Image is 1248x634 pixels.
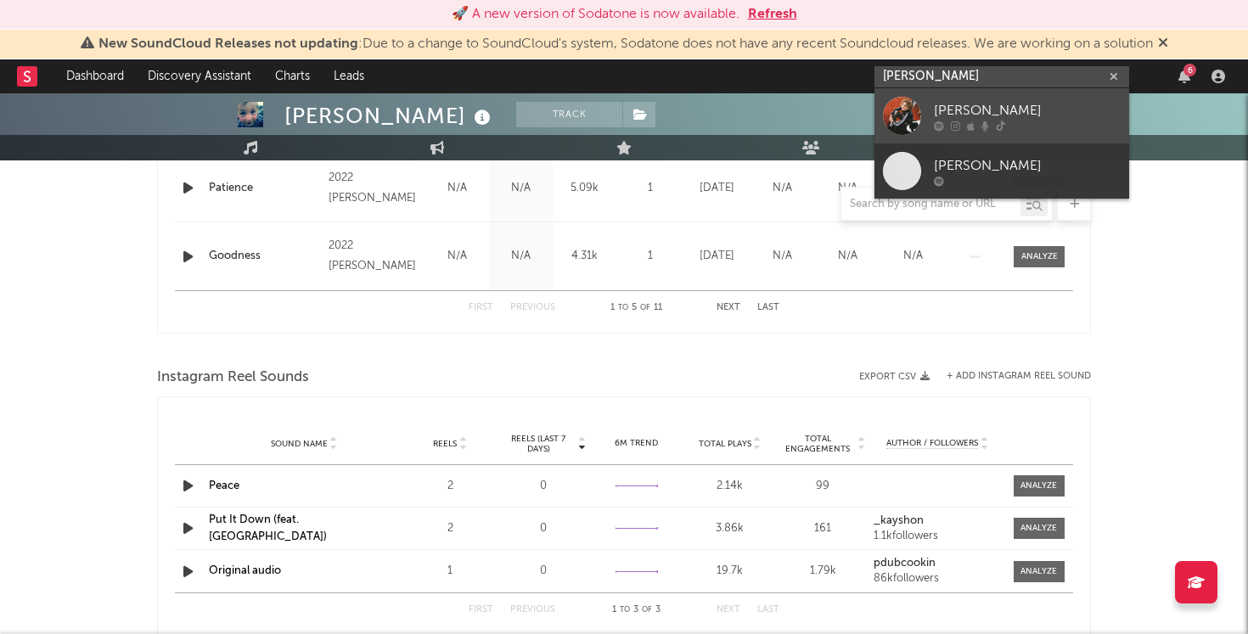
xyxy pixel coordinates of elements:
[589,298,683,318] div: 1 5 11
[493,248,548,265] div: N/A
[594,437,679,450] div: 6M Trend
[640,304,650,311] span: of
[859,372,930,382] button: Export CSV
[271,439,328,449] span: Sound Name
[1183,64,1196,76] div: 6
[874,143,1129,199] a: [PERSON_NAME]
[469,605,493,614] button: First
[819,180,876,197] div: N/A
[841,198,1020,211] input: Search by song name or URL
[501,520,586,537] div: 0
[874,88,1129,143] a: [PERSON_NAME]
[757,605,779,614] button: Last
[433,439,457,449] span: Reels
[516,102,622,127] button: Track
[934,100,1121,121] div: [PERSON_NAME]
[885,248,942,265] div: N/A
[874,66,1129,87] input: Search for artists
[621,180,680,197] div: 1
[501,434,576,454] span: Reels (last 7 days)
[209,514,327,542] a: Put It Down (feat. [GEOGRAPHIC_DATA])
[98,37,1153,51] span: : Due to a change to SoundCloud's system, Sodatone does not have any recent Soundcloud releases. ...
[284,102,495,130] div: [PERSON_NAME]
[688,520,773,537] div: 3.86k
[930,372,1091,381] div: + Add Instagram Reel Sound
[688,478,773,495] div: 2.14k
[209,248,320,265] a: Goodness
[1158,37,1168,51] span: Dismiss
[329,236,421,277] div: 2022 [PERSON_NAME]
[754,180,811,197] div: N/A
[689,248,745,265] div: [DATE]
[874,558,936,569] strong: pdubcookin
[408,563,492,580] div: 1
[408,520,492,537] div: 2
[699,439,751,449] span: Total Plays
[1178,70,1190,83] button: 6
[557,248,612,265] div: 4.31k
[329,168,421,209] div: 2022 [PERSON_NAME]
[717,303,740,312] button: Next
[322,59,376,93] a: Leads
[510,605,555,614] button: Previous
[469,303,493,312] button: First
[874,530,1001,542] div: 1.1k followers
[430,248,485,265] div: N/A
[620,606,630,614] span: to
[689,180,745,197] div: [DATE]
[263,59,322,93] a: Charts
[947,372,1091,381] button: + Add Instagram Reel Sound
[589,600,683,620] div: 1 3 3
[209,180,320,197] a: Patience
[501,563,586,580] div: 0
[408,478,492,495] div: 2
[754,248,811,265] div: N/A
[688,563,773,580] div: 19.7k
[874,573,1001,585] div: 86k followers
[557,180,612,197] div: 5.09k
[642,606,652,614] span: of
[157,367,309,388] span: Instagram Reel Sounds
[717,605,740,614] button: Next
[430,180,485,197] div: N/A
[209,565,281,576] a: Original audio
[510,303,555,312] button: Previous
[781,563,866,580] div: 1.79k
[501,478,586,495] div: 0
[621,248,680,265] div: 1
[54,59,136,93] a: Dashboard
[781,520,866,537] div: 161
[209,480,239,491] a: Peace
[819,248,876,265] div: N/A
[781,434,856,454] span: Total Engagements
[886,438,978,449] span: Author / Followers
[934,155,1121,176] div: [PERSON_NAME]
[781,478,866,495] div: 99
[452,4,739,25] div: 🚀 A new version of Sodatone is now available.
[874,515,924,526] strong: _kayshon
[618,304,628,311] span: to
[136,59,263,93] a: Discovery Assistant
[874,558,1001,569] a: pdubcookin
[757,303,779,312] button: Last
[748,4,797,25] button: Refresh
[874,515,1001,527] a: _kayshon
[98,37,358,51] span: New SoundCloud Releases not updating
[493,180,548,197] div: N/A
